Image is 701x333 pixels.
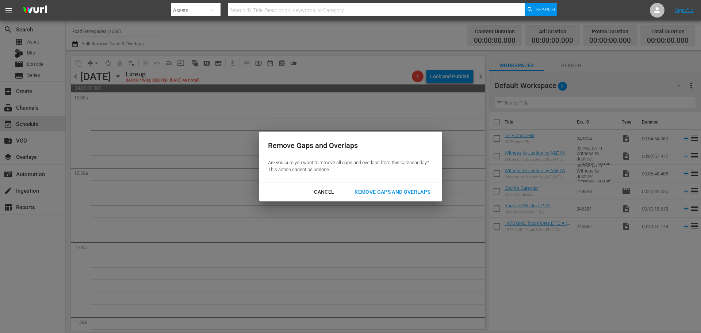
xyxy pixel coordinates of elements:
span: menu [4,6,13,15]
p: This action cannot be undone. [268,166,429,173]
p: Are you sure you want to remove all gaps and overlaps from this calendar day? [268,159,429,166]
div: Remove Gaps and Overlaps [349,188,436,197]
button: Remove Gaps and Overlaps [346,185,439,199]
span: Search [536,3,555,16]
button: Cancel [305,185,343,199]
div: Cancel [308,188,340,197]
div: Remove Gaps and Overlaps [268,140,429,151]
a: Sign Out [675,7,694,13]
img: ans4CAIJ8jUAAAAAAAAAAAAAAAAAAAAAAAAgQb4GAAAAAAAAAAAAAAAAAAAAAAAAJMjXAAAAAAAAAAAAAAAAAAAAAAAAgAT5G... [18,2,53,19]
